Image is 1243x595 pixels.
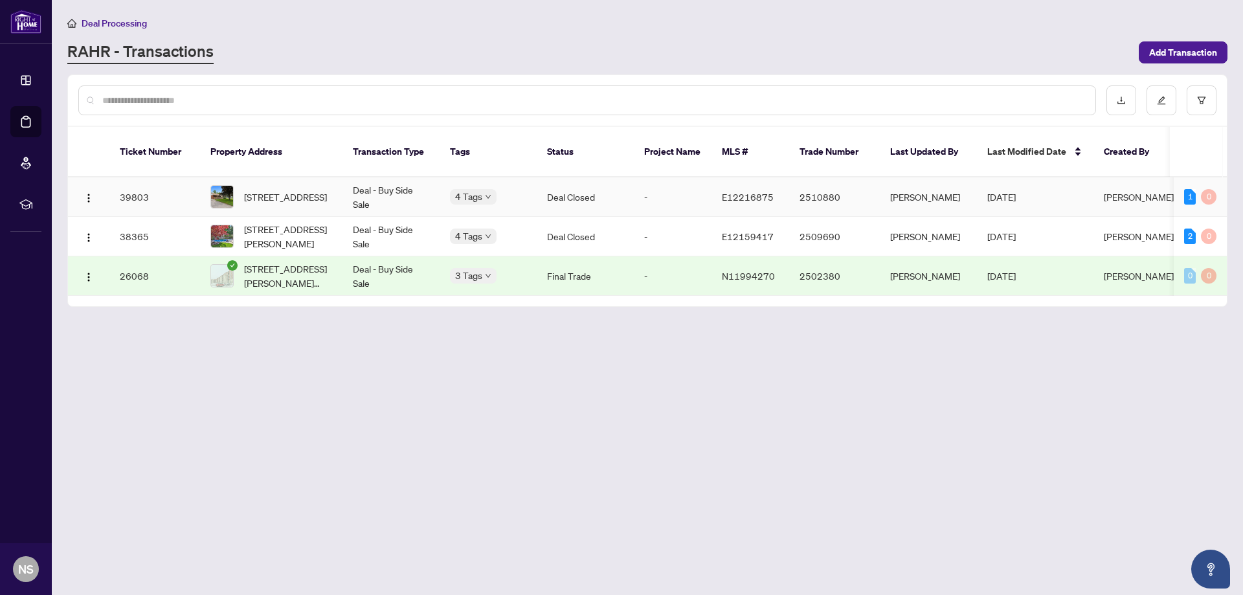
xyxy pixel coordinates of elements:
[244,190,327,204] span: [STREET_ADDRESS]
[440,127,537,177] th: Tags
[537,256,634,296] td: Final Trade
[244,222,332,251] span: [STREET_ADDRESS][PERSON_NAME]
[10,10,41,34] img: logo
[78,265,99,286] button: Logo
[722,230,774,242] span: E12159417
[200,127,342,177] th: Property Address
[455,189,482,204] span: 4 Tags
[987,144,1066,159] span: Last Modified Date
[1157,96,1166,105] span: edit
[84,272,94,282] img: Logo
[1104,230,1174,242] span: [PERSON_NAME]
[455,268,482,283] span: 3 Tags
[342,177,440,217] td: Deal - Buy Side Sale
[987,230,1016,242] span: [DATE]
[1191,550,1230,589] button: Open asap
[18,560,34,578] span: NS
[987,270,1016,282] span: [DATE]
[722,270,775,282] span: N11994270
[82,17,147,29] span: Deal Processing
[67,19,76,28] span: home
[211,265,233,287] img: thumbnail-img
[537,177,634,217] td: Deal Closed
[789,256,880,296] td: 2502380
[1117,96,1126,105] span: download
[67,41,214,64] a: RAHR - Transactions
[537,217,634,256] td: Deal Closed
[1147,85,1176,115] button: edit
[634,256,711,296] td: -
[84,193,94,203] img: Logo
[789,127,880,177] th: Trade Number
[1201,189,1216,205] div: 0
[227,260,238,271] span: check-circle
[1197,96,1206,105] span: filter
[84,232,94,243] img: Logo
[1139,41,1227,63] button: Add Transaction
[485,233,491,240] span: down
[880,127,977,177] th: Last Updated By
[211,186,233,208] img: thumbnail-img
[342,256,440,296] td: Deal - Buy Side Sale
[634,177,711,217] td: -
[109,256,200,296] td: 26068
[455,229,482,243] span: 4 Tags
[109,217,200,256] td: 38365
[485,273,491,279] span: down
[789,217,880,256] td: 2509690
[1201,268,1216,284] div: 0
[1184,189,1196,205] div: 1
[78,226,99,247] button: Logo
[634,127,711,177] th: Project Name
[987,191,1016,203] span: [DATE]
[244,262,332,290] span: [STREET_ADDRESS][PERSON_NAME][PERSON_NAME]
[109,127,200,177] th: Ticket Number
[880,177,977,217] td: [PERSON_NAME]
[1104,191,1174,203] span: [PERSON_NAME]
[880,217,977,256] td: [PERSON_NAME]
[711,127,789,177] th: MLS #
[485,194,491,200] span: down
[1187,85,1216,115] button: filter
[342,217,440,256] td: Deal - Buy Side Sale
[537,127,634,177] th: Status
[1106,85,1136,115] button: download
[1201,229,1216,244] div: 0
[211,225,233,247] img: thumbnail-img
[109,177,200,217] td: 39803
[880,256,977,296] td: [PERSON_NAME]
[78,186,99,207] button: Logo
[634,217,711,256] td: -
[1093,127,1171,177] th: Created By
[1184,229,1196,244] div: 2
[977,127,1093,177] th: Last Modified Date
[1149,42,1217,63] span: Add Transaction
[722,191,774,203] span: E12216875
[1104,270,1174,282] span: [PERSON_NAME]
[1184,268,1196,284] div: 0
[342,127,440,177] th: Transaction Type
[789,177,880,217] td: 2510880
